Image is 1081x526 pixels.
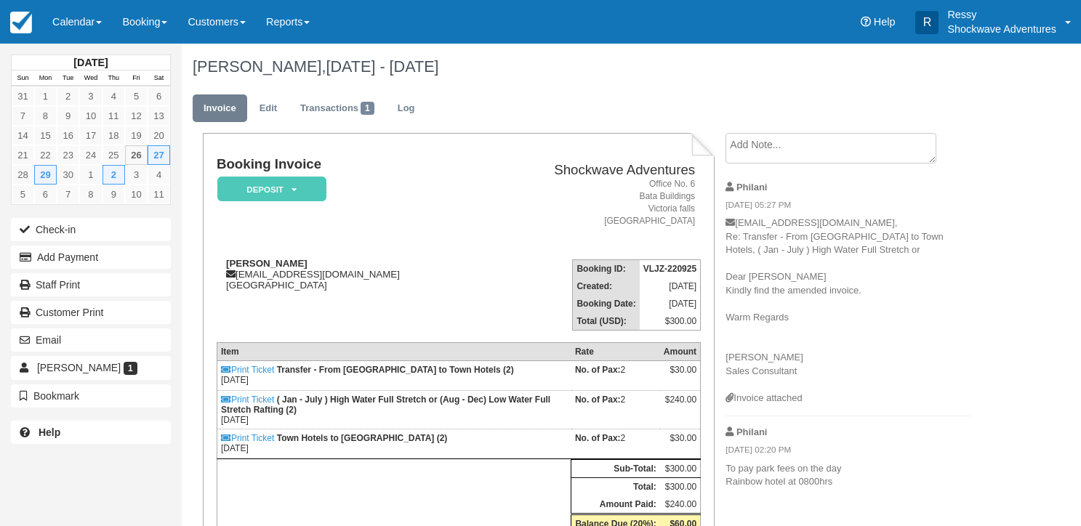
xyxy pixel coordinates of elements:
[37,362,121,373] span: [PERSON_NAME]
[79,126,102,145] a: 17
[125,185,148,204] a: 10
[726,444,971,460] em: [DATE] 02:20 PM
[664,365,696,387] div: $30.00
[571,361,660,391] td: 2
[11,273,171,296] a: Staff Print
[57,86,79,106] a: 2
[12,86,34,106] a: 31
[726,392,971,405] div: Invoice attached
[217,391,571,429] td: [DATE]
[361,102,374,115] span: 1
[640,312,701,331] td: $300.00
[125,70,148,86] th: Fri
[73,57,108,68] strong: [DATE]
[640,278,701,295] td: [DATE]
[11,246,171,269] button: Add Payment
[277,365,514,375] strong: Transfer - From [GEOGRAPHIC_DATA] to Town Hotels (2)
[575,365,621,375] strong: No. of Pax
[486,178,695,228] address: Office No. 6 Bata Buildings Victoria falls [GEOGRAPHIC_DATA]
[12,70,34,86] th: Sun
[148,106,170,126] a: 13
[148,145,170,165] a: 27
[660,478,701,496] td: $300.00
[217,258,481,291] div: [EMAIL_ADDRESS][DOMAIN_NAME] [GEOGRAPHIC_DATA]
[103,126,125,145] a: 18
[11,301,171,324] a: Customer Print
[57,106,79,126] a: 9
[125,165,148,185] a: 3
[34,165,57,185] a: 29
[12,106,34,126] a: 7
[486,163,695,178] h2: Shockwave Adventures
[57,126,79,145] a: 16
[664,394,696,416] div: $240.00
[217,157,481,172] h1: Booking Invoice
[125,106,148,126] a: 12
[34,126,57,145] a: 15
[57,145,79,165] a: 23
[726,217,971,392] p: [EMAIL_ADDRESS][DOMAIN_NAME], Re: Transfer - From [GEOGRAPHIC_DATA] to Town Hotels, ( Jan - July ...
[664,433,696,455] div: $30.00
[660,460,701,478] td: $300.00
[289,94,385,123] a: Transactions1
[12,126,34,145] a: 14
[34,185,57,204] a: 6
[221,394,274,405] a: Print Ticket
[79,165,102,185] a: 1
[12,165,34,185] a: 28
[573,295,640,312] th: Booking Date:
[34,70,57,86] th: Mon
[249,94,288,123] a: Edit
[571,495,660,514] th: Amount Paid:
[57,185,79,204] a: 7
[12,145,34,165] a: 21
[217,343,571,361] th: Item
[148,185,170,204] a: 11
[277,433,448,443] strong: Town Hotels to [GEOGRAPHIC_DATA] (2)
[573,312,640,331] th: Total (USD):
[571,478,660,496] th: Total:
[12,185,34,204] a: 5
[148,70,170,86] th: Sat
[726,462,971,489] p: To pay park fees on the day Rainbow hotel at 0800hrs
[217,361,571,391] td: [DATE]
[660,343,701,361] th: Amount
[947,22,1056,36] p: Shockwave Adventures
[326,57,438,76] span: [DATE] - [DATE]
[103,70,125,86] th: Thu
[125,86,148,106] a: 5
[148,165,170,185] a: 4
[221,433,274,443] a: Print Ticket
[148,86,170,106] a: 6
[103,185,125,204] a: 9
[11,356,171,379] a: [PERSON_NAME] 1
[103,86,125,106] a: 4
[571,429,660,459] td: 2
[79,145,102,165] a: 24
[148,126,170,145] a: 20
[226,258,308,269] strong: [PERSON_NAME]
[571,343,660,361] th: Rate
[79,86,102,106] a: 3
[571,391,660,429] td: 2
[10,12,32,33] img: checkfront-main-nav-mini-logo.png
[575,433,621,443] strong: No. of Pax
[221,365,274,375] a: Print Ticket
[34,106,57,126] a: 8
[57,70,79,86] th: Tue
[387,94,426,123] a: Log
[573,278,640,295] th: Created:
[217,176,321,203] a: Deposit
[217,177,326,202] em: Deposit
[124,362,137,375] span: 1
[103,145,125,165] a: 25
[643,264,696,274] strong: VLJZ-220925
[573,260,640,278] th: Booking ID:
[874,16,896,28] span: Help
[947,7,1056,22] p: Ressy
[34,86,57,106] a: 1
[79,70,102,86] th: Wed
[125,126,148,145] a: 19
[103,106,125,126] a: 11
[736,182,767,193] strong: Philani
